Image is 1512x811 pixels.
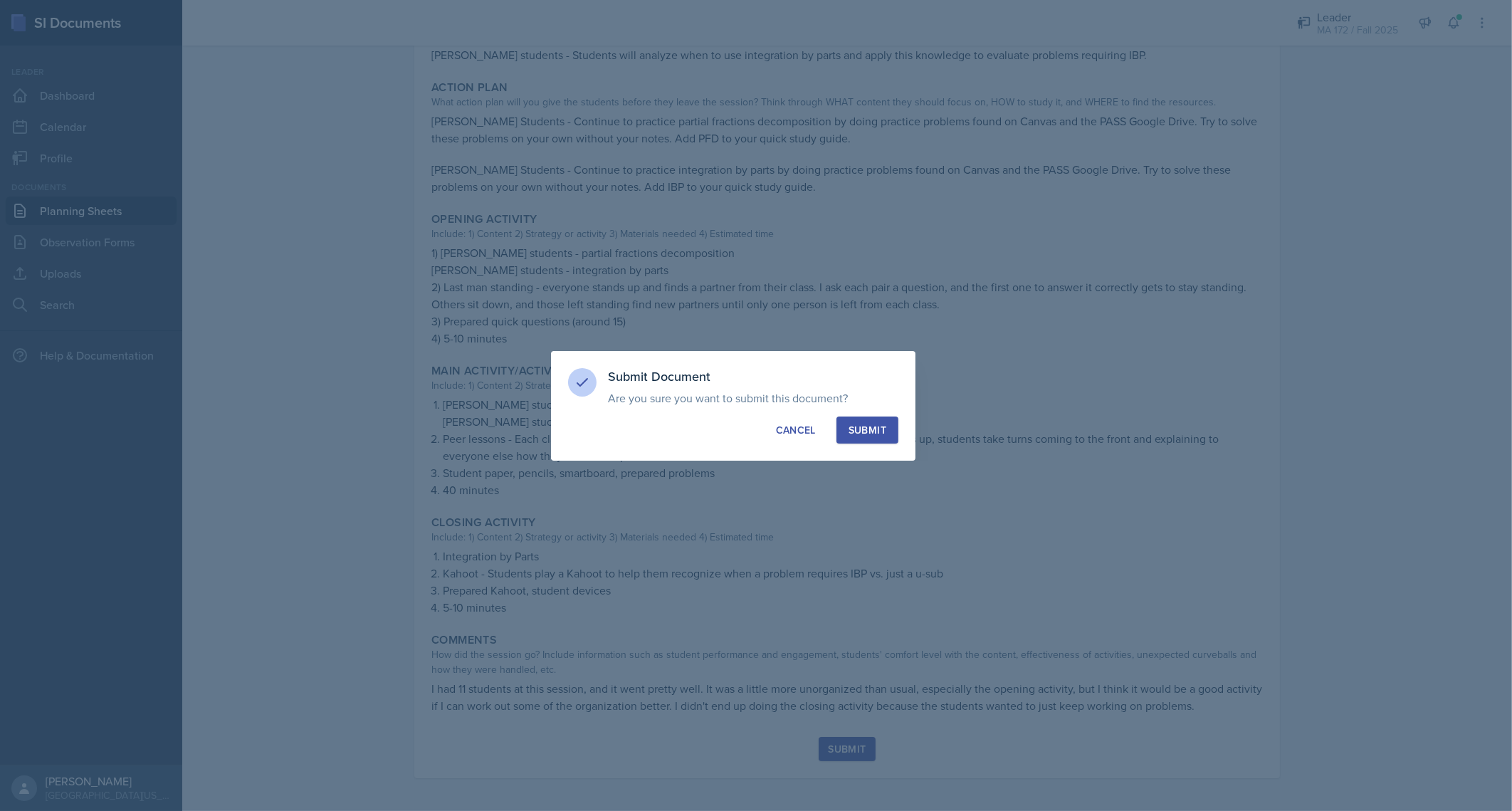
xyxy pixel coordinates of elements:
div: Cancel [776,423,816,437]
p: Are you sure you want to submit this document? [608,391,898,405]
button: Cancel [764,417,828,444]
h3: Submit Document [608,368,898,385]
div: Submit [849,423,886,437]
button: Submit [836,417,898,444]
